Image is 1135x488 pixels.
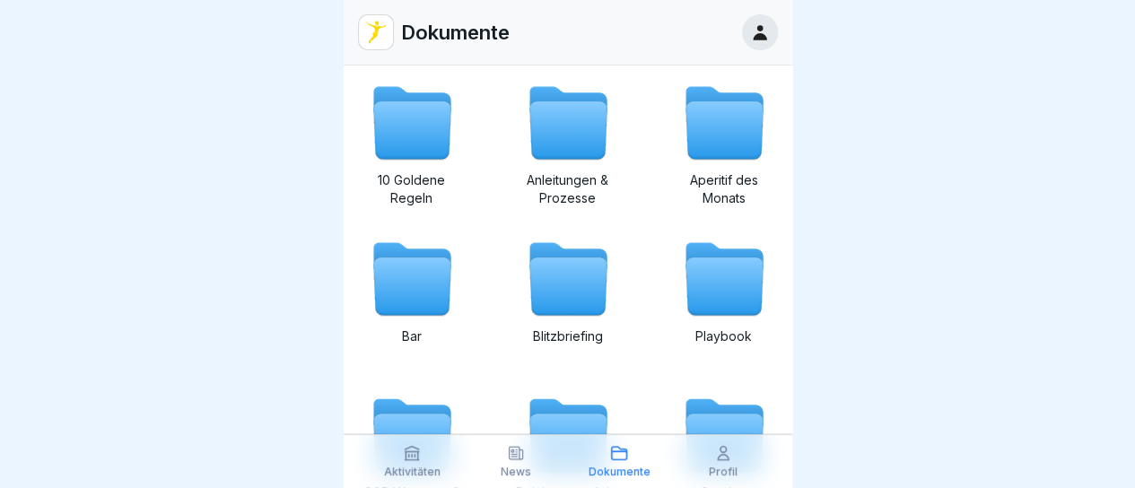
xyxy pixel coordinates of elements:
[358,80,466,207] a: 10 Goldene Regeln
[670,171,778,207] p: Aperitif des Monats
[358,236,466,363] a: Bar
[670,80,778,207] a: Aperitif des Monats
[384,466,441,478] p: Aktivitäten
[401,21,510,44] p: Dokumente
[670,236,778,363] a: Playbook
[670,327,778,345] p: Playbook
[358,327,466,345] p: Bar
[514,171,622,207] p: Anleitungen & Prozesse
[359,15,393,49] img: vd4jgc378hxa8p7qw0fvrl7x.png
[709,466,738,478] p: Profil
[514,236,622,363] a: Blitzbriefing
[358,171,466,207] p: 10 Goldene Regeln
[501,466,531,478] p: News
[589,466,650,478] p: Dokumente
[514,80,622,207] a: Anleitungen & Prozesse
[514,327,622,345] p: Blitzbriefing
